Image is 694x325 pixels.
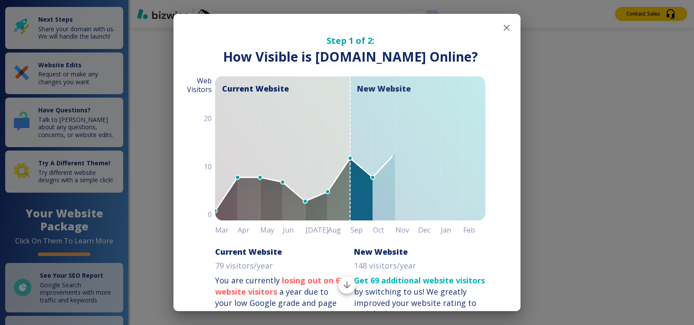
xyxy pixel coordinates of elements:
h6: Feb [463,224,486,236]
h6: [DATE] [305,224,328,236]
p: You are currently a year due to your low Google grade and page rank! [215,275,347,320]
h6: May [260,224,283,236]
h6: Dec [418,224,441,236]
p: 148 visitors/year [354,260,416,272]
button: Scroll to bottom [338,276,356,294]
h6: Current Website [215,246,282,257]
h6: Nov [396,224,418,236]
h6: Oct [373,224,396,236]
h6: New Website [354,246,408,257]
h6: Sep [350,224,373,236]
h6: Jan [441,224,463,236]
p: 79 visitors/year [215,260,273,272]
strong: Get 69 additional website visitors [354,275,485,286]
h6: Apr [238,224,260,236]
strong: losing out on 69 website visitors [215,275,344,297]
h6: Aug [328,224,350,236]
h6: Mar [215,224,238,236]
h6: Jun [283,224,305,236]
